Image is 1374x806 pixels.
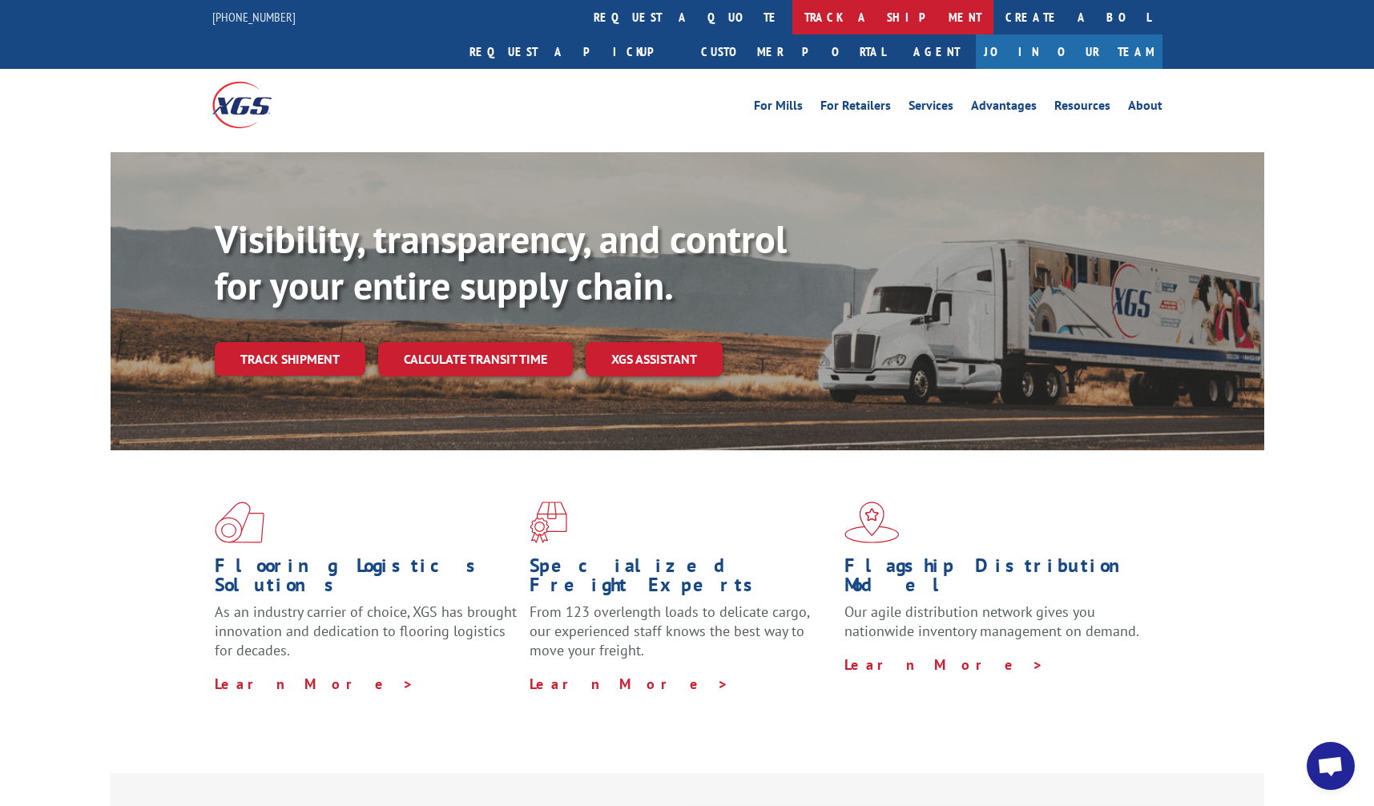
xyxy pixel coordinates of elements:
[586,342,723,377] a: XGS ASSISTANT
[215,602,517,659] span: As an industry carrier of choice, XGS has brought innovation and dedication to flooring logistics...
[1054,99,1110,117] a: Resources
[844,502,900,543] img: xgs-icon-flagship-distribution-model-red
[212,9,296,25] a: [PHONE_NUMBER]
[1307,742,1355,790] a: Open chat
[754,99,803,117] a: For Mills
[820,99,891,117] a: For Retailers
[215,556,518,602] h1: Flooring Logistics Solutions
[844,602,1139,640] span: Our agile distribution network gives you nationwide inventory management on demand.
[530,602,832,674] p: From 123 overlength loads to delicate cargo, our experienced staff knows the best way to move you...
[215,342,365,376] a: Track shipment
[457,34,689,69] a: Request a pickup
[215,214,787,310] b: Visibility, transparency, and control for your entire supply chain.
[530,502,567,543] img: xgs-icon-focused-on-flooring-red
[1128,99,1162,117] a: About
[378,342,573,377] a: Calculate transit time
[530,675,729,693] a: Learn More >
[897,34,976,69] a: Agent
[215,675,414,693] a: Learn More >
[215,502,264,543] img: xgs-icon-total-supply-chain-intelligence-red
[530,556,832,602] h1: Specialized Freight Experts
[909,99,953,117] a: Services
[844,655,1044,674] a: Learn More >
[844,556,1147,602] h1: Flagship Distribution Model
[971,99,1037,117] a: Advantages
[976,34,1162,69] a: Join Our Team
[689,34,897,69] a: Customer Portal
